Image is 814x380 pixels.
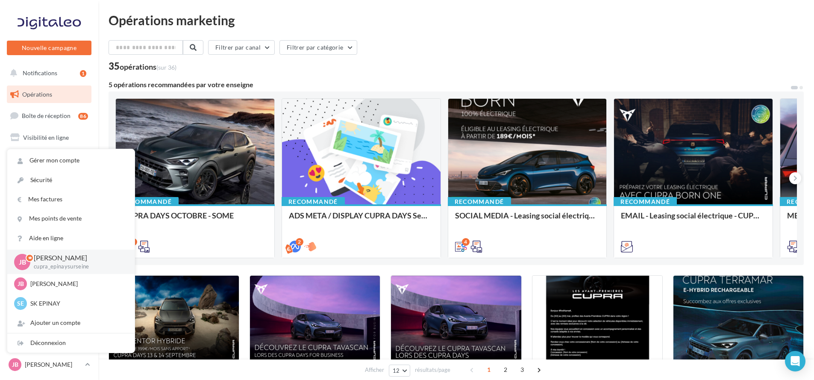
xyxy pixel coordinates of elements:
button: Nouvelle campagne [7,41,91,55]
span: Afficher [365,366,384,374]
div: Recommandé [448,197,511,206]
a: Mes factures [7,190,135,209]
p: cupra_epinaysurseine [34,263,121,271]
a: Boîte de réception86 [5,106,93,125]
span: 12 [393,367,400,374]
div: Opérations marketing [109,14,804,27]
a: Aide en ligne [7,229,135,248]
span: JB [19,257,26,267]
button: Notifications 1 [5,64,90,82]
div: opérations [120,63,176,71]
div: 5 opérations recommandées par votre enseigne [109,81,790,88]
a: Opérations [5,85,93,103]
a: Campagnes DataOnDemand [5,263,93,289]
div: Recommandé [614,197,677,206]
div: EMAIL - Leasing social électrique - CUPRA Born One [621,211,766,228]
p: [PERSON_NAME] [25,360,82,369]
a: Contacts [5,171,93,189]
a: Visibilité en ligne [5,129,93,147]
span: Notifications [23,69,57,77]
a: JB [PERSON_NAME] [7,356,91,373]
span: 3 [515,363,529,377]
div: 35 [109,62,176,71]
span: Boîte de réception [22,112,71,119]
a: Médiathèque [5,192,93,210]
p: SK EPINAY [30,299,124,308]
div: Ajouter un compte [7,313,135,333]
button: Filtrer par canal [208,40,275,55]
a: Mes points de vente [7,209,135,228]
span: Opérations [22,91,52,98]
span: résultats/page [415,366,450,374]
a: Calendrier [5,214,93,232]
div: 4 [462,238,470,246]
div: Open Intercom Messenger [785,351,805,371]
a: PLV et print personnalisable [5,235,93,260]
p: [PERSON_NAME] [30,280,124,288]
span: SE [17,299,24,308]
div: Recommandé [115,197,179,206]
span: 2 [499,363,512,377]
button: 12 [389,365,411,377]
span: (sur 36) [156,64,176,71]
a: Gérer mon compte [7,151,135,170]
span: 1 [482,363,496,377]
div: CUPRA DAYS OCTOBRE - SOME [123,211,267,228]
p: [PERSON_NAME] [34,253,121,263]
div: Recommandé [282,197,345,206]
div: ADS META / DISPLAY CUPRA DAYS Septembre 2025 [289,211,434,228]
div: 1 [80,70,86,77]
span: Visibilité en ligne [23,134,69,141]
a: Sécurité [7,171,135,190]
span: JB [18,280,24,288]
div: Déconnexion [7,333,135,353]
button: Filtrer par catégorie [279,40,357,55]
div: 2 [296,238,303,246]
div: 86 [78,113,88,120]
a: Campagnes [5,150,93,168]
div: SOCIAL MEDIA - Leasing social électrique - CUPRA Born [455,211,600,228]
span: JB [12,360,18,369]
